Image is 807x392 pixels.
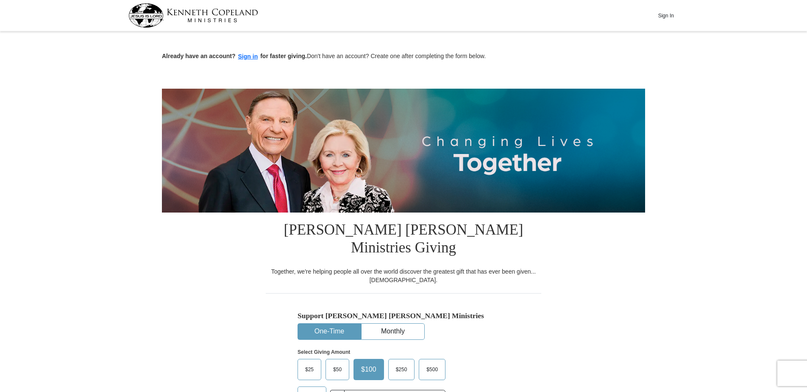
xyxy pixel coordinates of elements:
[298,349,350,355] strong: Select Giving Amount
[301,363,318,376] span: $25
[266,267,541,284] div: Together, we're helping people all over the world discover the greatest gift that has ever been g...
[266,213,541,267] h1: [PERSON_NAME] [PERSON_NAME] Ministries Giving
[357,363,381,376] span: $100
[162,52,645,62] p: Don't have an account? Create one after completing the form below.
[298,311,509,320] h5: Support [PERSON_NAME] [PERSON_NAME] Ministries
[236,52,261,62] button: Sign in
[162,53,307,59] strong: Already have an account? for faster giving.
[653,9,679,22] button: Sign In
[392,363,412,376] span: $250
[422,363,442,376] span: $500
[362,324,424,339] button: Monthly
[298,324,361,339] button: One-Time
[329,363,346,376] span: $50
[128,3,258,28] img: kcm-header-logo.svg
